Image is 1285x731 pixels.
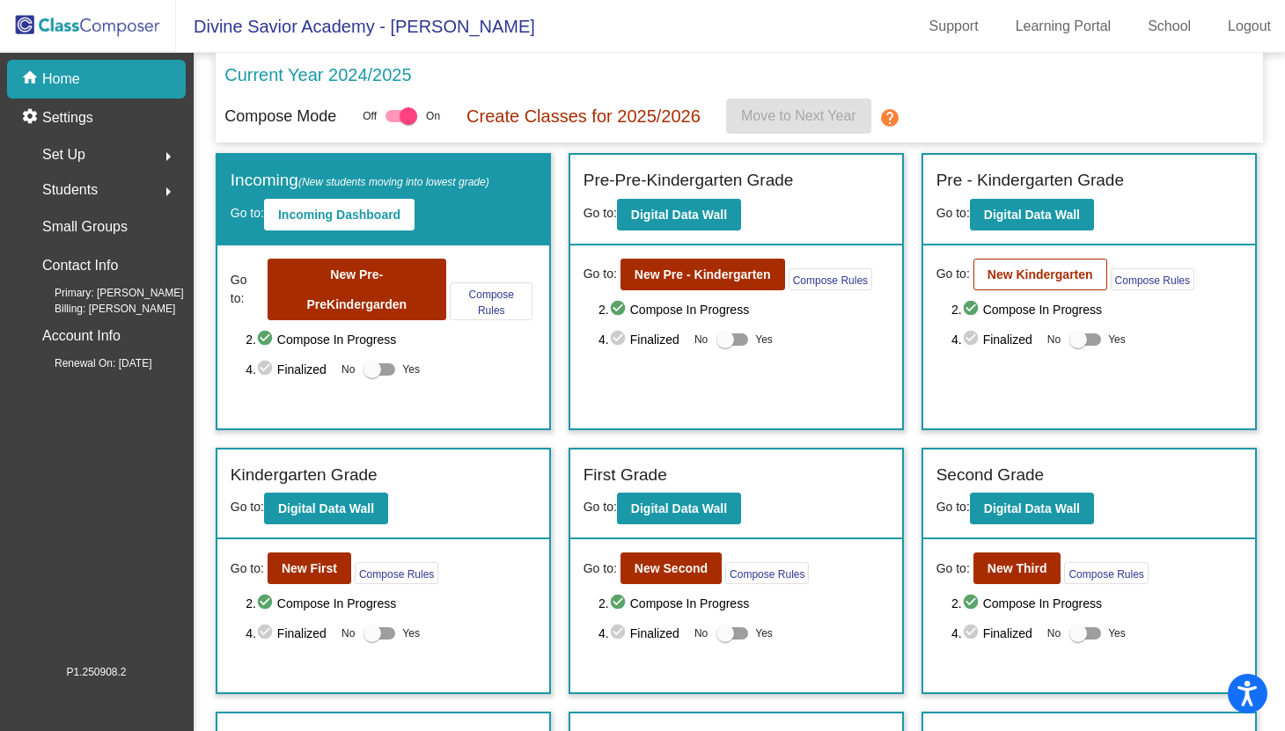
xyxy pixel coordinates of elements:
button: Digital Data Wall [970,199,1094,230]
span: No [694,625,708,641]
mat-icon: check_circle [256,359,277,380]
b: Digital Data Wall [984,208,1080,222]
p: Account Info [42,324,121,348]
mat-icon: check_circle [962,329,983,350]
span: Divine Savior Academy - [PERSON_NAME] [176,12,535,40]
span: 2. Compose In Progress [246,329,536,350]
span: Go to: [584,559,617,578]
span: Go to: [231,559,264,578]
span: (New students moving into lowest grade) [298,176,489,188]
span: Go to: [584,206,617,220]
span: No [694,332,708,347]
mat-icon: arrow_right [158,146,179,167]
b: New Pre-PreKindergarden [307,267,408,311]
span: Go to: [231,206,264,220]
span: 4. Finalized [598,329,686,350]
mat-icon: check_circle [609,329,630,350]
label: Pre - Kindergarten Grade [936,168,1124,194]
p: Create Classes for 2025/2026 [466,103,701,129]
mat-icon: check_circle [609,623,630,644]
span: Go to: [936,265,970,283]
span: Move to Next Year [742,108,857,123]
p: Compose Mode [224,105,336,128]
span: Set Up [42,143,85,167]
button: New Second [620,552,722,584]
button: Move to Next Year [726,99,871,134]
span: Go to: [231,500,264,514]
p: Contact Info [42,253,118,278]
span: Go to: [231,271,264,308]
span: Go to: [936,559,970,578]
button: Digital Data Wall [970,493,1094,524]
b: Digital Data Wall [631,208,727,222]
mat-icon: check_circle [962,623,983,644]
span: 4. Finalized [246,623,333,644]
span: Go to: [936,206,970,220]
button: New Pre-PreKindergarden [268,259,447,320]
span: Yes [402,359,420,380]
span: 4. Finalized [951,623,1039,644]
b: New Second [635,561,708,575]
label: Incoming [231,168,489,194]
label: Kindergarten Grade [231,463,378,488]
b: New Kindergarten [988,267,1093,281]
span: Go to: [584,265,617,283]
span: Yes [1108,329,1126,350]
button: Digital Data Wall [617,199,741,230]
b: Digital Data Wall [278,501,374,515]
b: Incoming Dashboard [278,208,400,222]
span: No [1047,625,1061,641]
span: On [426,108,440,124]
mat-icon: check_circle [962,299,983,320]
button: Incoming Dashboard [264,199,415,230]
mat-icon: check_circle [609,593,630,614]
span: No [341,362,355,377]
b: New First [282,561,337,575]
a: Learning Portal [1002,12,1126,40]
span: Yes [402,623,420,644]
button: New Kindergarten [973,259,1107,290]
p: Settings [42,107,93,128]
button: New First [268,552,351,584]
label: Second Grade [936,463,1045,488]
mat-icon: check_circle [256,623,277,644]
button: Digital Data Wall [617,493,741,524]
mat-icon: check_circle [962,593,983,614]
button: Compose Rules [725,562,809,584]
b: Digital Data Wall [631,501,727,515]
span: Yes [755,329,773,350]
label: Pre-Pre-Kindergarten Grade [584,168,794,194]
span: Renewal On: [DATE] [26,355,151,371]
span: Yes [755,623,773,644]
mat-icon: check_circle [256,329,277,350]
button: New Third [973,552,1061,584]
span: 2. Compose In Progress [598,299,889,320]
span: Go to: [584,500,617,514]
mat-icon: home [21,69,42,90]
mat-icon: check_circle [256,593,277,614]
a: Support [915,12,993,40]
p: Current Year 2024/2025 [224,62,411,88]
a: Logout [1214,12,1285,40]
p: Home [42,69,80,90]
label: First Grade [584,463,667,488]
span: 4. Finalized [246,359,333,380]
span: Off [363,108,377,124]
mat-icon: check_circle [609,299,630,320]
button: Compose Rules [450,282,532,320]
span: 2. Compose In Progress [951,299,1242,320]
button: Compose Rules [789,268,872,290]
b: Digital Data Wall [984,501,1080,515]
button: Compose Rules [1064,562,1148,584]
button: Compose Rules [355,562,438,584]
span: Yes [1108,623,1126,644]
span: Students [42,178,98,202]
mat-icon: settings [21,107,42,128]
span: 2. Compose In Progress [598,593,889,614]
mat-icon: arrow_right [158,181,179,202]
span: 4. Finalized [951,329,1039,350]
button: Compose Rules [1111,268,1194,290]
b: New Third [988,561,1047,575]
span: 2. Compose In Progress [246,593,536,614]
span: 2. Compose In Progress [951,593,1242,614]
